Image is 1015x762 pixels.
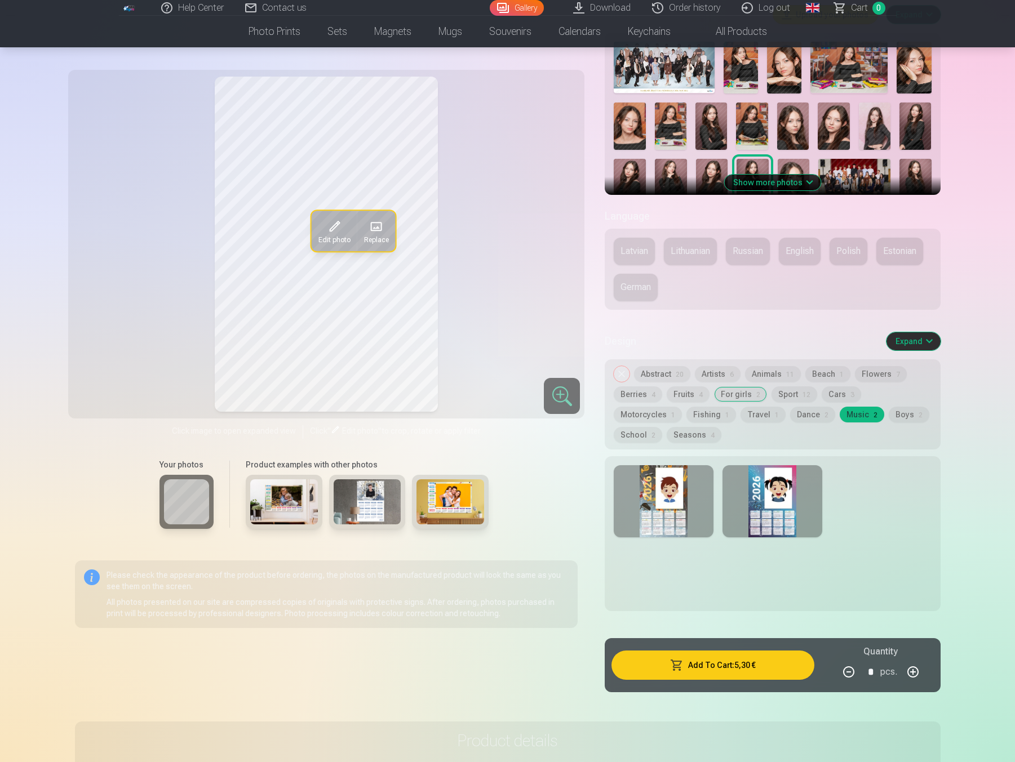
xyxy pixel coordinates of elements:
[667,386,710,402] button: Fruits4
[172,425,296,436] span: Click image to open expanded view
[851,1,868,15] span: Сart
[361,16,425,47] a: Magnets
[872,2,885,15] span: 0
[863,645,898,658] h5: Quantity
[611,650,814,680] button: Add To Cart:5,30 €
[830,238,867,265] button: Polish
[310,426,327,435] span: Click
[614,386,662,402] button: Berries4
[779,238,821,265] button: English
[605,208,940,224] h5: Language
[790,407,835,422] button: Dance2
[634,366,690,382] button: Abstract20
[357,211,395,251] button: Replace
[378,426,382,435] span: "
[855,366,907,382] button: Flowers7
[476,16,545,47] a: Souvenirs
[651,431,655,439] span: 2
[545,16,614,47] a: Calendars
[725,411,729,419] span: 1
[889,407,929,422] button: Boys2
[614,16,684,47] a: Keychains
[874,411,877,419] span: 2
[825,411,828,419] span: 2
[605,333,877,349] h5: Design
[425,16,476,47] a: Mugs
[876,238,923,265] button: Estonian
[684,16,781,47] a: All products
[235,16,314,47] a: Photo prints
[107,596,569,619] p: All photos presented on our site are compressed copies of originals with protective signs. After ...
[651,391,655,399] span: 4
[318,235,350,244] span: Edit photo
[805,366,850,382] button: Beach1
[840,371,844,378] span: 1
[699,391,703,399] span: 4
[724,175,821,190] button: Show more photos
[840,407,884,422] button: Music2
[327,426,331,435] span: "
[756,391,760,399] span: 2
[614,407,682,422] button: Motorcycles1
[614,274,658,301] button: German
[822,386,861,402] button: Cars3
[84,730,932,751] h3: Product details
[880,658,897,685] div: pcs.
[714,386,767,402] button: For girls2
[664,238,717,265] button: Lithuanian
[686,407,736,422] button: Fishing1
[671,411,675,419] span: 1
[695,366,741,382] button: Artists6
[382,426,481,435] span: to crop, rotate or apply filter
[241,459,493,470] h6: Product examples with other photos
[786,371,794,378] span: 11
[311,211,357,251] button: Edit photo
[772,386,817,402] button: Sport12
[803,391,810,399] span: 12
[919,411,923,419] span: 2
[342,426,378,435] span: Edit photo
[159,459,214,470] h6: Your photos
[741,407,786,422] button: Travel1
[887,332,941,350] button: Expand
[314,16,361,47] a: Sets
[726,238,770,265] button: Russian
[614,238,655,265] button: Latvian
[364,235,388,244] span: Replace
[775,411,779,419] span: 1
[850,391,854,399] span: 3
[614,427,662,443] button: School2
[896,371,900,378] span: 7
[730,371,734,378] span: 6
[676,371,684,378] span: 20
[711,431,715,439] span: 4
[745,366,801,382] button: Animals11
[123,5,136,11] img: /fa4
[667,427,721,443] button: Seasons4
[107,569,569,592] p: Please check the appearance of the product before ordering, the photos on the manufactured produc...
